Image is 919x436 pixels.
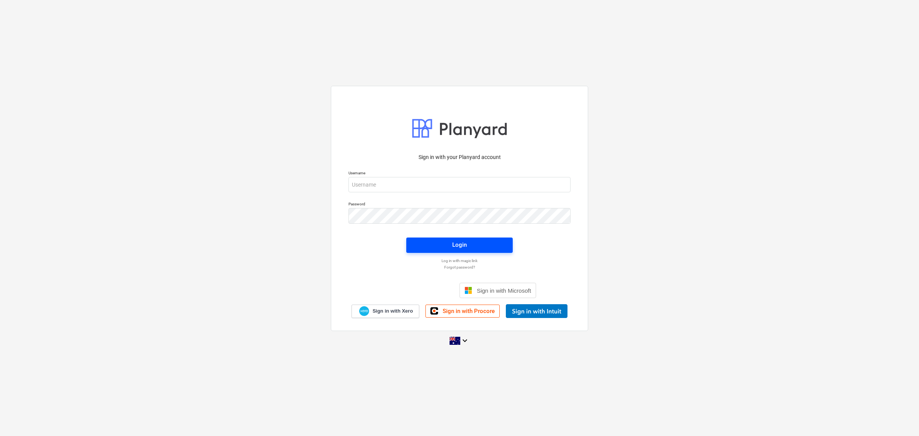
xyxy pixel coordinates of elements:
[359,306,369,316] img: Xero logo
[460,336,469,345] i: keyboard_arrow_down
[345,265,574,270] a: Forgot password?
[425,305,500,318] a: Sign in with Procore
[348,202,571,208] p: Password
[379,282,457,299] iframe: Sign in with Google Button
[348,177,571,192] input: Username
[345,258,574,263] a: Log in with magic link
[373,308,413,315] span: Sign in with Xero
[406,238,513,253] button: Login
[348,153,571,161] p: Sign in with your Planyard account
[477,287,531,294] span: Sign in with Microsoft
[443,308,495,315] span: Sign in with Procore
[452,240,467,250] div: Login
[464,287,472,294] img: Microsoft logo
[348,170,571,177] p: Username
[352,305,420,318] a: Sign in with Xero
